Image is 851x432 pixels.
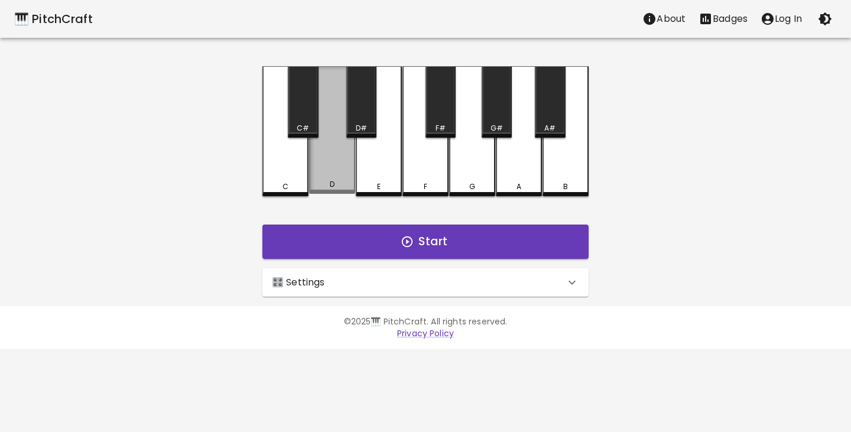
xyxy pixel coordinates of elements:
div: F# [436,123,446,134]
p: About [657,12,686,26]
div: B [563,181,568,192]
div: A [517,181,521,192]
div: G# [491,123,503,134]
div: C# [297,123,309,134]
button: account of current user [754,7,808,31]
div: D [330,179,334,190]
p: © 2025 🎹 PitchCraft. All rights reserved. [85,316,766,327]
div: E [377,181,381,192]
p: Badges [713,12,748,26]
a: 🎹 PitchCraft [14,9,93,28]
button: About [636,7,692,31]
a: Privacy Policy [397,327,454,339]
div: D# [356,123,367,134]
div: F [424,181,427,192]
p: Log In [775,12,802,26]
div: A# [544,123,556,134]
div: 🎛️ Settings [262,268,589,297]
button: Start [262,225,589,259]
button: Stats [692,7,754,31]
div: C [282,181,288,192]
div: G [469,181,475,192]
p: 🎛️ Settings [272,275,325,290]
